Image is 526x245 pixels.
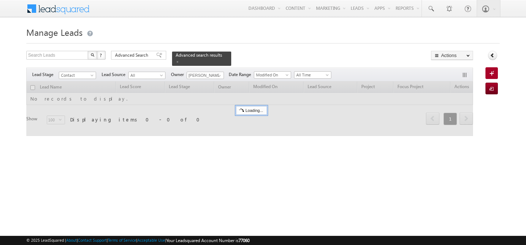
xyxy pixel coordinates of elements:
span: ? [100,52,103,58]
span: Contact [59,72,94,79]
span: Advanced search results [176,52,222,58]
span: © 2025 LeadSquared | | | | | [26,237,249,244]
a: Acceptable Use [137,238,165,242]
a: Show All Items [214,72,223,79]
button: ? [97,51,106,60]
span: Advanced Search [115,52,150,59]
button: Actions [431,51,473,60]
a: About [66,238,77,242]
a: All [128,72,165,79]
span: Modified On [254,72,289,78]
a: Contact Support [78,238,107,242]
a: All Time [294,71,331,79]
a: Terms of Service [108,238,136,242]
span: Manage Leads [26,26,83,38]
div: Loading... [236,106,267,115]
a: Contact [59,72,96,79]
span: Lead Stage [32,71,59,78]
input: Type to Search [187,72,224,79]
span: Your Leadsquared Account Number is [166,238,249,243]
a: Modified On [254,71,291,79]
span: Owner [171,71,187,78]
img: Search [91,53,94,57]
span: All Time [294,72,329,78]
span: Lead Source [102,71,128,78]
span: 77060 [239,238,249,243]
span: All [129,72,163,79]
span: Date Range [229,71,254,78]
